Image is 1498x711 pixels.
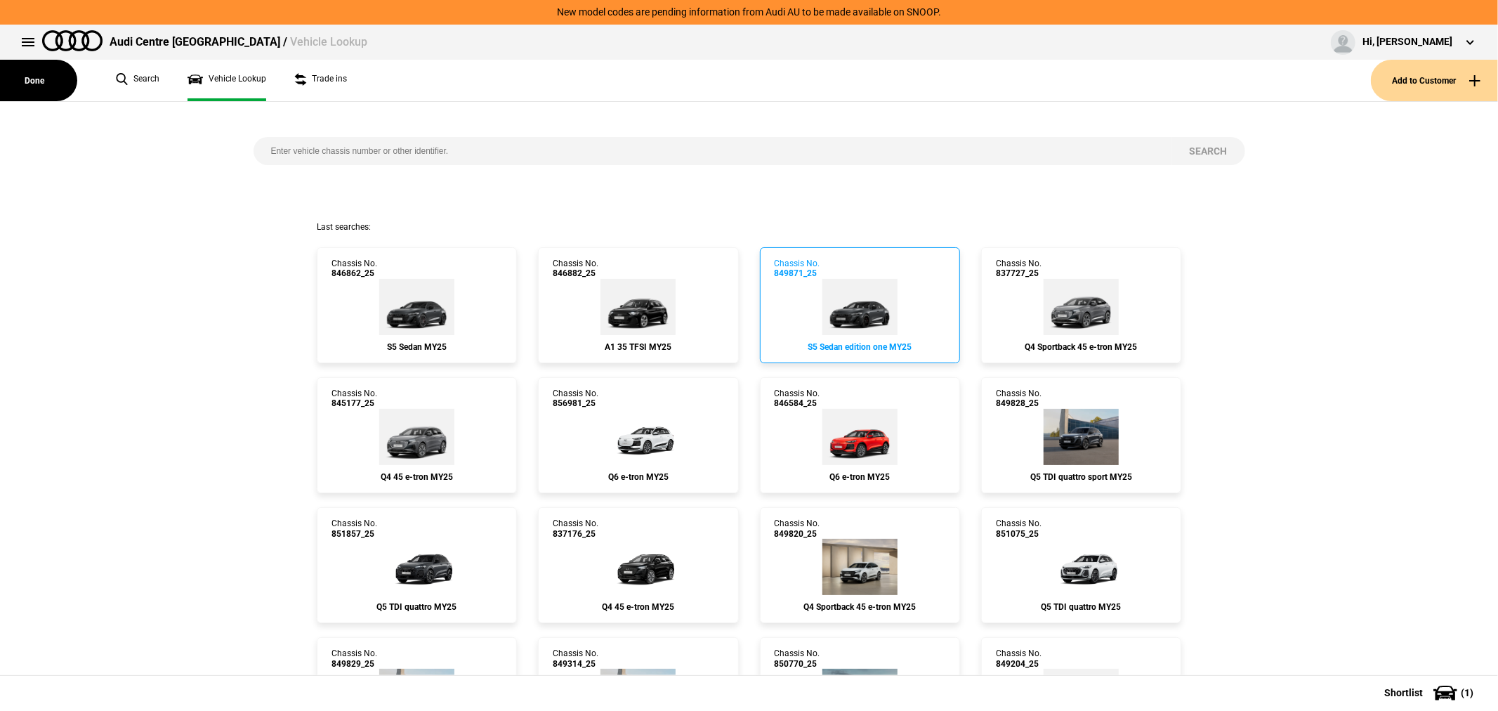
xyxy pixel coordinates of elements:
[996,518,1042,539] div: Chassis No.
[374,539,459,595] img: Audi_GUBAUY_25_FW_6Y6Y_3FU_PAH_WA7_6FJ_F80_H65_(Nadin:_3FU_6FJ_C56_F80_H65_PAH_WA7)_ext.png
[294,60,347,101] a: Trade ins
[1384,688,1423,698] span: Shortlist
[996,602,1167,612] div: Q5 TDI quattro MY25
[775,268,820,278] span: 849871_25
[600,279,676,335] img: Audi_GBAAHG_25_KR_0E0E_4A3_(Nadin:_4A3_C42)_ext.png
[331,259,377,279] div: Chassis No.
[553,648,598,669] div: Chassis No.
[822,539,898,595] img: Audi_F4NA53_25_AO_2Y2Y_4ZD_WA2_WA7_6FJ_55K_PY5_PYY_QQ9_(Nadin:_4ZD_55K_6FJ_C19_PY5_PYY_QQ9_S7E_WA...
[331,389,377,409] div: Chassis No.
[331,268,377,278] span: 846862_25
[553,342,723,352] div: A1 35 TFSI MY25
[553,518,598,539] div: Chassis No.
[553,268,598,278] span: 846882_25
[822,279,898,335] img: Audi_FU2S5Y_25LE_GX_6Y6Y_PAH_9VS_PYH_3FP_(Nadin:_3FP_9VS_C85_PAH_PYH_SN8)_ext.png
[775,518,820,539] div: Chassis No.
[379,409,454,465] img: Audi_F4BA53_25_AO_C2C2__(Nadin:_C18_S7E)_ext.png
[188,60,266,101] a: Vehicle Lookup
[1044,409,1119,465] img: Audi_GUBAUY_25S_GX_N7N7_PAH_WA7_5MB_6FJ_WXC_PWL_F80_H65_Y4T_(Nadin:_5MB_6FJ_C56_F80_H65_PAH_PWL_S...
[1371,60,1498,101] button: Add to Customer
[775,529,820,539] span: 849820_25
[116,60,159,101] a: Search
[996,389,1042,409] div: Chassis No.
[775,259,820,279] div: Chassis No.
[331,648,377,669] div: Chassis No.
[996,529,1042,539] span: 851075_25
[996,342,1167,352] div: Q4 Sportback 45 e-tron MY25
[553,529,598,539] span: 837176_25
[331,602,502,612] div: Q5 TDI quattro MY25
[596,409,681,465] img: Audi_GFBA1A_25_FW_2Y2Y__(Nadin:_C06)_ext.png
[331,398,377,408] span: 845177_25
[110,34,367,50] div: Audi Centre [GEOGRAPHIC_DATA] /
[1044,279,1119,335] img: Audi_F4NA53_25_AO_C2C2__(Nadin:_C15_S7E_S9S_YEA)_ext.png
[996,259,1042,279] div: Chassis No.
[1172,137,1245,165] button: Search
[996,659,1042,669] span: 849204_25
[254,137,1172,165] input: Enter vehicle chassis number or other identifier.
[553,602,723,612] div: Q4 45 e-tron MY25
[596,539,681,595] img: Audi_F4BA53_25_AO_0E0E_4ZD_3S2_(Nadin:_3S2_4ZD_C15_S7E_YEA)_ext.png
[775,648,820,669] div: Chassis No.
[553,259,598,279] div: Chassis No.
[775,659,820,669] span: 850770_25
[775,398,820,408] span: 846584_25
[1461,688,1473,698] span: ( 1 )
[331,342,502,352] div: S5 Sedan MY25
[553,389,598,409] div: Chassis No.
[775,342,945,352] div: S5 Sedan edition one MY25
[822,409,898,465] img: Audi_GFBA1A_25_FW_G1G1_FB5_(Nadin:_C05_FB5_SN8)_ext.png
[331,529,377,539] span: 851857_25
[553,659,598,669] span: 849314_25
[317,222,371,232] span: Last searches:
[996,648,1042,669] div: Chassis No.
[1362,35,1452,49] div: Hi, [PERSON_NAME]
[331,518,377,539] div: Chassis No.
[42,30,103,51] img: audi.png
[996,398,1042,408] span: 849828_25
[331,659,377,669] span: 849829_25
[996,472,1167,482] div: Q5 TDI quattro sport MY25
[775,389,820,409] div: Chassis No.
[379,279,454,335] img: Audi_FU2S5Y_25S_GX_6Y6Y_PAH_5MK_WA2_PQ7_8RT_PYH_PWO_3FP_F19_(Nadin:_3FP_5MK_8RT_C85_F19_PAH_PQ7_P...
[775,602,945,612] div: Q4 Sportback 45 e-tron MY25
[553,398,598,408] span: 856981_25
[1039,539,1124,595] img: Audi_GUBAUY_25_FW_2Y2Y__(Nadin:_C56)_ext.png
[331,472,502,482] div: Q4 45 e-tron MY25
[1363,675,1498,710] button: Shortlist(1)
[553,472,723,482] div: Q6 e-tron MY25
[290,35,367,48] span: Vehicle Lookup
[775,472,945,482] div: Q6 e-tron MY25
[996,268,1042,278] span: 837727_25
